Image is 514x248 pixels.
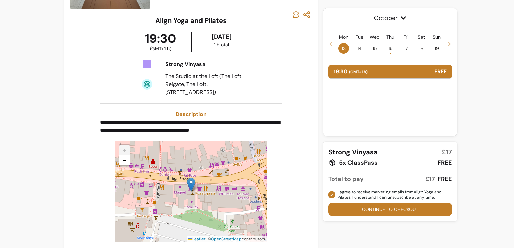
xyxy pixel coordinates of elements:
[442,147,452,157] span: £17
[122,155,127,165] span: −
[328,174,364,184] div: Total to pay
[328,158,378,167] div: 5x ClassPass
[187,178,195,192] img: Align Yoga and Pilates
[339,34,348,40] p: Mon
[370,34,380,40] p: Wed
[433,34,441,40] p: Sun
[119,145,130,155] a: Zoom in
[130,32,191,52] div: 19:30
[416,43,427,54] span: 18
[142,59,152,70] img: Tickets Icon
[400,43,411,54] span: 17
[354,43,365,54] span: 14
[165,60,250,68] div: Strong Vinyasa
[386,34,394,40] p: Thu
[150,45,171,52] span: ( GMT+1 h )
[426,174,435,184] div: £17
[356,34,363,40] p: Tue
[334,68,368,76] p: 19:30
[187,236,267,242] div: © contributors
[369,43,380,54] span: 15
[188,236,206,242] a: Leaflet
[438,174,452,184] div: FREE
[328,203,452,216] button: Continue to checkout
[122,145,127,155] span: +
[119,155,130,165] a: Zoom out
[193,41,250,48] div: 1 h total
[343,50,345,57] span: •
[418,34,425,40] p: Sat
[165,72,250,96] div: The Studio at the Loft (The Loft Reigate, The Loft, [STREET_ADDRESS])
[438,158,452,167] div: FREE
[328,13,452,23] span: October
[385,43,396,54] span: 16
[403,34,408,40] p: Fri
[207,236,208,242] span: |
[431,43,442,54] span: 19
[193,32,250,41] div: [DATE]
[338,43,349,54] span: 13
[100,110,282,118] h3: Description
[211,236,242,242] a: OpenStreetMap
[155,16,227,25] h3: Align Yoga and Pilates
[390,50,391,57] span: •
[328,147,378,157] span: Strong Vinyasa
[349,69,368,75] span: ( GMT+1 h )
[434,68,447,76] p: FREE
